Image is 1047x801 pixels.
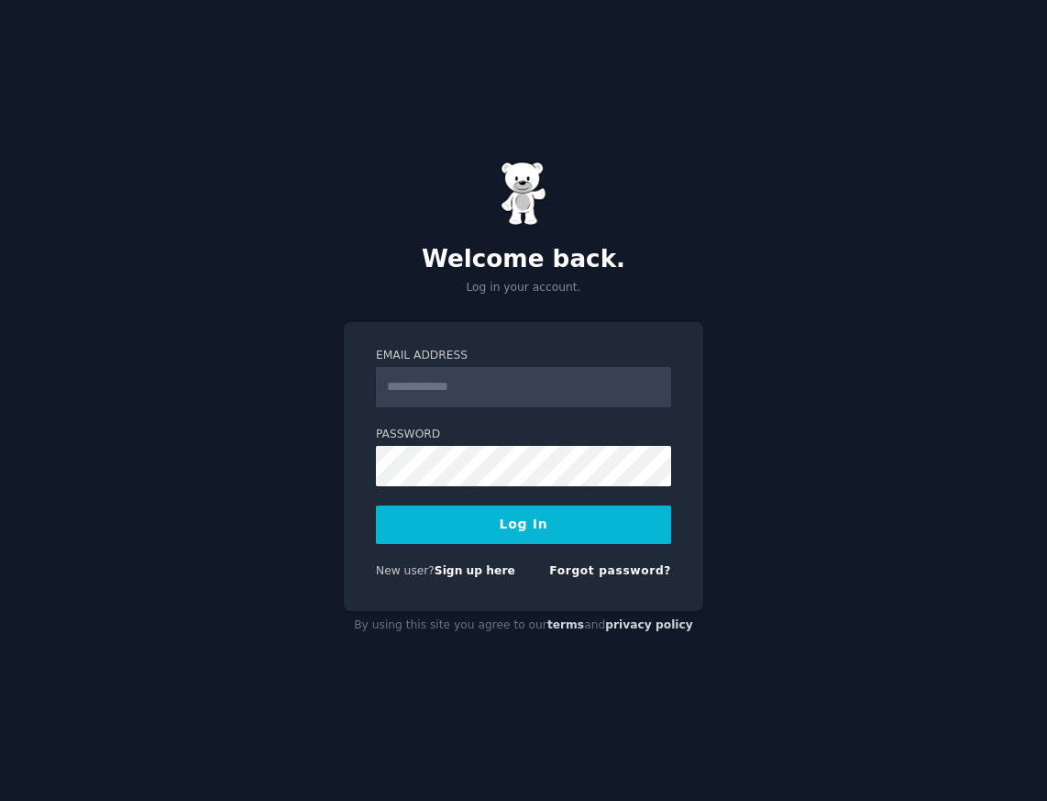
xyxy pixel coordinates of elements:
a: Sign up here [435,564,515,577]
a: terms [547,618,584,631]
p: Log in your account. [344,280,703,296]
div: By using this site you agree to our and [344,611,703,640]
a: Forgot password? [549,564,671,577]
span: New user? [376,564,435,577]
label: Password [376,427,671,443]
label: Email Address [376,348,671,364]
a: privacy policy [605,618,693,631]
img: Gummy Bear [501,161,546,226]
h2: Welcome back. [344,245,703,274]
button: Log In [376,506,671,544]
